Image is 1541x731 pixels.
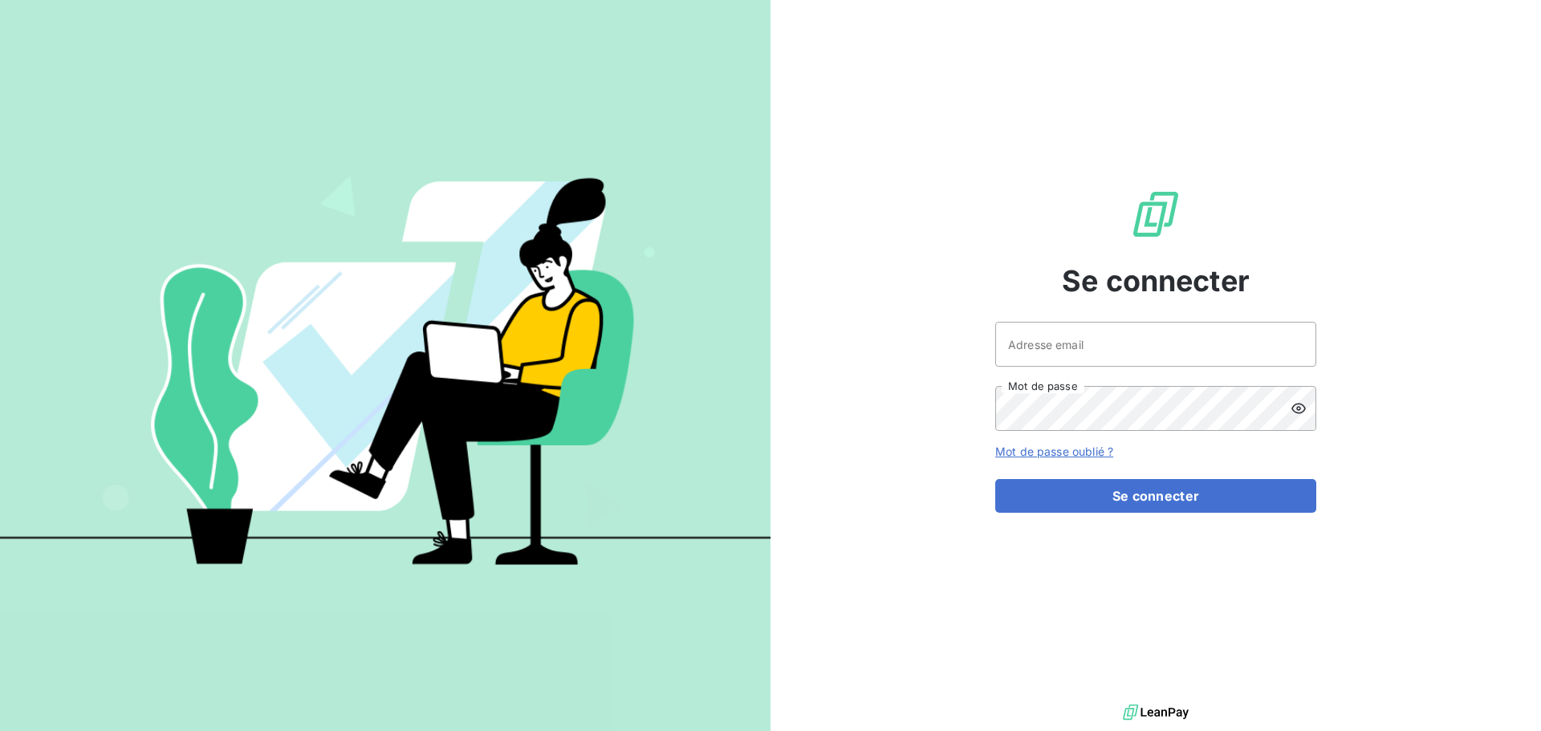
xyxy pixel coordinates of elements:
img: logo [1123,701,1189,725]
span: Se connecter [1062,259,1250,303]
button: Se connecter [995,479,1316,513]
input: placeholder [995,322,1316,367]
a: Mot de passe oublié ? [995,445,1113,458]
img: Logo LeanPay [1130,189,1181,240]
